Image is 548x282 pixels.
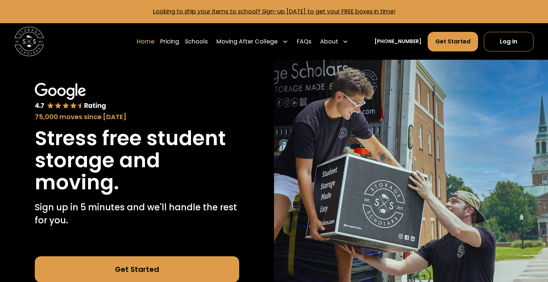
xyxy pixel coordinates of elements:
a: Pricing [160,31,179,52]
a: Log In [484,32,534,51]
p: Sign up in 5 minutes and we'll handle the rest for you. [35,201,239,227]
a: Schools [185,31,208,52]
a: [PHONE_NUMBER] [374,38,422,45]
img: Google 4.7 star rating [35,83,106,110]
a: Get Started [428,32,478,51]
div: Moving After College [216,37,278,46]
div: Moving After College [213,31,291,52]
h1: Stress free student storage and moving. [35,127,239,194]
div: 75,000 moves since [DATE] [35,112,239,122]
div: About [317,31,351,52]
a: Looking to ship your items to school? Sign-up [DATE] to get your FREE boxes in time! [153,7,395,16]
div: About [320,37,338,46]
a: Home [137,31,154,52]
a: FAQs [297,31,311,52]
img: Storage Scholars main logo [14,27,44,56]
